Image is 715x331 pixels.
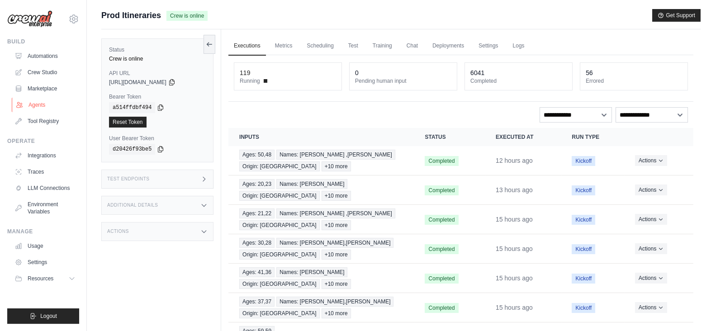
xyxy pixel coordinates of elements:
[276,208,395,218] span: Names: [PERSON_NAME] ,[PERSON_NAME]
[635,155,667,166] button: Actions for execution
[7,137,79,145] div: Operate
[11,165,79,179] a: Traces
[322,308,351,318] span: +10 more
[7,10,52,28] img: Logo
[425,303,458,313] span: Completed
[496,157,533,164] time: August 26, 2025 at 00:13 CEST
[561,128,624,146] th: Run Type
[355,77,451,85] dt: Pending human input
[427,37,469,56] a: Deployments
[7,308,79,324] button: Logout
[109,144,155,155] code: d20426f93be5
[322,191,351,201] span: +10 more
[107,229,129,234] h3: Actions
[239,297,403,318] a: View execution details for Ages
[496,274,533,282] time: August 25, 2025 at 21:15 CEST
[11,271,79,286] button: Resources
[239,308,320,318] span: Origin: [GEOGRAPHIC_DATA]
[7,228,79,235] div: Manage
[470,68,484,77] div: 6041
[239,250,320,260] span: Origin: [GEOGRAPHIC_DATA]
[367,37,398,56] a: Training
[586,68,593,77] div: 56
[166,11,208,21] span: Crew is online
[11,114,79,128] a: Tool Registry
[485,128,561,146] th: Executed at
[401,37,423,56] a: Chat
[355,68,359,77] div: 0
[101,9,161,22] span: Prod Itineraries
[635,302,667,313] button: Actions for execution
[7,38,79,45] div: Build
[425,274,458,284] span: Completed
[343,37,364,56] a: Test
[572,185,595,195] span: Kickoff
[496,304,533,311] time: August 25, 2025 at 20:49 CEST
[239,161,320,171] span: Origin: [GEOGRAPHIC_DATA]
[239,150,403,171] a: View execution details for Ages
[107,176,150,182] h3: Test Endpoints
[572,303,595,313] span: Kickoff
[322,250,351,260] span: +10 more
[572,215,595,225] span: Kickoff
[572,156,595,166] span: Kickoff
[240,77,260,85] span: Running
[11,65,79,80] a: Crew Studio
[572,244,595,254] span: Kickoff
[270,37,298,56] a: Metrics
[635,184,667,195] button: Actions for execution
[109,93,206,100] label: Bearer Token
[239,267,275,277] span: Ages: 41,36
[496,186,533,194] time: August 25, 2025 at 22:54 CEST
[11,49,79,63] a: Automations
[414,128,485,146] th: Status
[322,161,351,171] span: +10 more
[276,238,393,248] span: Names: [PERSON_NAME],[PERSON_NAME]
[107,203,158,208] h3: Additional Details
[11,197,79,219] a: Environment Variables
[507,37,530,56] a: Logs
[239,191,320,201] span: Origin: [GEOGRAPHIC_DATA]
[240,68,250,77] div: 119
[473,37,503,56] a: Settings
[635,243,667,254] button: Actions for execution
[228,128,414,146] th: Inputs
[276,179,347,189] span: Names: [PERSON_NAME]
[496,245,533,252] time: August 25, 2025 at 21:21 CEST
[28,275,53,282] span: Resources
[239,279,320,289] span: Origin: [GEOGRAPHIC_DATA]
[301,37,339,56] a: Scheduling
[239,150,275,160] span: Ages: 50,48
[239,297,275,307] span: Ages: 37,37
[239,220,320,230] span: Origin: [GEOGRAPHIC_DATA]
[322,220,351,230] span: +10 more
[11,255,79,270] a: Settings
[239,267,403,289] a: View execution details for Ages
[635,273,667,284] button: Actions for execution
[276,297,393,307] span: Names: [PERSON_NAME],[PERSON_NAME]
[109,55,206,62] div: Crew is online
[425,156,458,166] span: Completed
[109,70,206,77] label: API URL
[228,37,266,56] a: Executions
[12,98,80,112] a: Agents
[496,216,533,223] time: August 25, 2025 at 21:25 CEST
[239,179,275,189] span: Ages: 20,23
[239,238,275,248] span: Ages: 30,28
[109,135,206,142] label: User Bearer Token
[11,239,79,253] a: Usage
[109,102,155,113] code: a514ffdbf494
[239,238,403,260] a: View execution details for Ages
[239,208,275,218] span: Ages: 21,22
[652,9,701,22] button: Get Support
[109,117,147,128] a: Reset Token
[40,312,57,320] span: Logout
[109,46,206,53] label: Status
[635,214,667,225] button: Actions for execution
[425,244,458,254] span: Completed
[11,148,79,163] a: Integrations
[239,179,403,201] a: View execution details for Ages
[322,279,351,289] span: +10 more
[572,274,595,284] span: Kickoff
[586,77,682,85] dt: Errored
